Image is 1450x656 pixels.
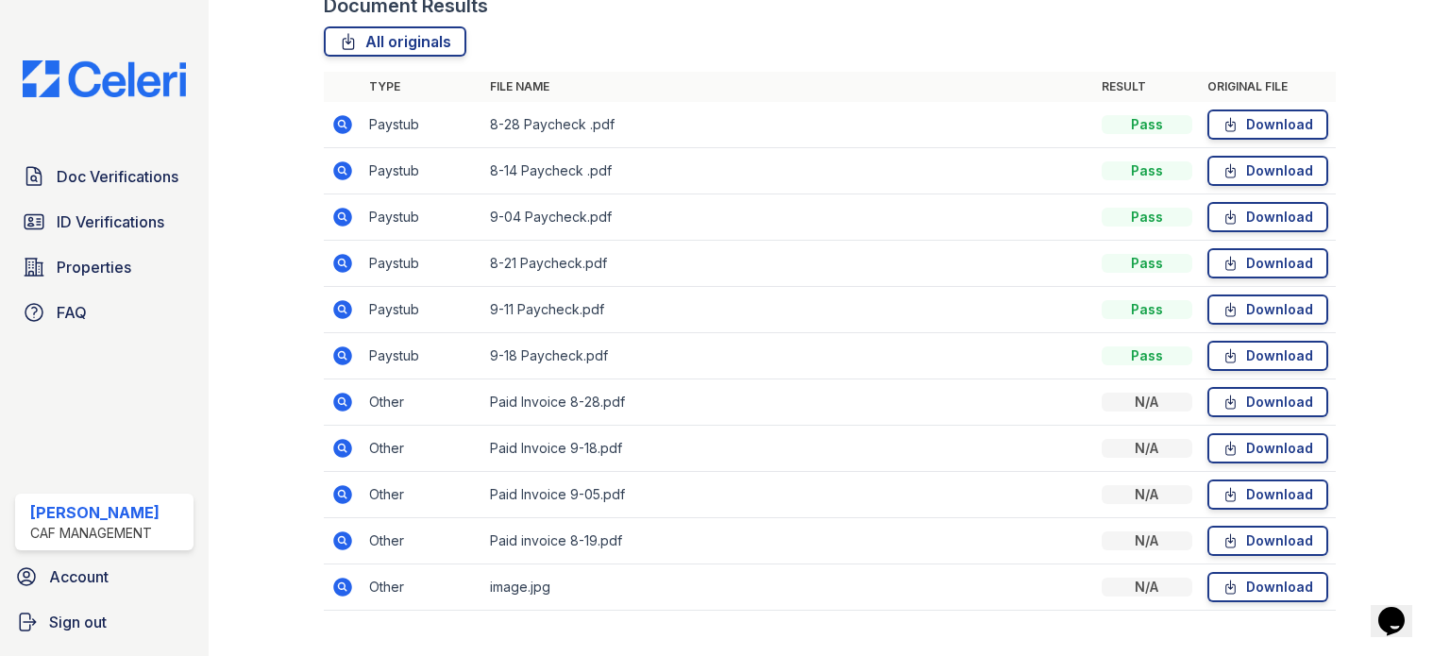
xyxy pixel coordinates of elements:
[1207,572,1328,602] a: Download
[1200,72,1336,102] th: Original file
[482,194,1094,241] td: 9-04 Paycheck.pdf
[57,256,131,278] span: Properties
[1207,294,1328,325] a: Download
[362,72,482,102] th: Type
[1102,531,1192,550] div: N/A
[362,379,482,426] td: Other
[1207,248,1328,278] a: Download
[1102,161,1192,180] div: Pass
[1207,109,1328,140] a: Download
[1371,580,1431,637] iframe: chat widget
[1207,526,1328,556] a: Download
[1102,393,1192,412] div: N/A
[15,294,194,331] a: FAQ
[324,26,466,57] a: All originals
[1102,578,1192,597] div: N/A
[482,426,1094,472] td: Paid Invoice 9-18.pdf
[362,564,482,611] td: Other
[1207,156,1328,186] a: Download
[1094,72,1200,102] th: Result
[362,333,482,379] td: Paystub
[8,60,201,97] img: CE_Logo_Blue-a8612792a0a2168367f1c8372b55b34899dd931a85d93a1a3d3e32e68fde9ad4.png
[1102,346,1192,365] div: Pass
[1207,479,1328,510] a: Download
[15,158,194,195] a: Doc Verifications
[57,165,178,188] span: Doc Verifications
[57,210,164,233] span: ID Verifications
[1102,208,1192,227] div: Pass
[482,148,1094,194] td: 8-14 Paycheck .pdf
[362,287,482,333] td: Paystub
[482,564,1094,611] td: image.jpg
[1207,387,1328,417] a: Download
[1102,439,1192,458] div: N/A
[362,194,482,241] td: Paystub
[1102,254,1192,273] div: Pass
[482,102,1094,148] td: 8-28 Paycheck .pdf
[1207,341,1328,371] a: Download
[362,472,482,518] td: Other
[362,518,482,564] td: Other
[1207,202,1328,232] a: Download
[8,603,201,641] a: Sign out
[482,518,1094,564] td: Paid invoice 8-19.pdf
[15,203,194,241] a: ID Verifications
[482,241,1094,287] td: 8-21 Paycheck.pdf
[482,333,1094,379] td: 9-18 Paycheck.pdf
[482,72,1094,102] th: File name
[15,248,194,286] a: Properties
[49,611,107,633] span: Sign out
[482,379,1094,426] td: Paid Invoice 8-28.pdf
[362,241,482,287] td: Paystub
[8,558,201,596] a: Account
[482,287,1094,333] td: 9-11 Paycheck.pdf
[30,524,160,543] div: CAF Management
[1102,300,1192,319] div: Pass
[1207,433,1328,463] a: Download
[362,148,482,194] td: Paystub
[362,426,482,472] td: Other
[1102,485,1192,504] div: N/A
[362,102,482,148] td: Paystub
[57,301,87,324] span: FAQ
[1102,115,1192,134] div: Pass
[30,501,160,524] div: [PERSON_NAME]
[482,472,1094,518] td: Paid Invoice 9-05.pdf
[49,565,109,588] span: Account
